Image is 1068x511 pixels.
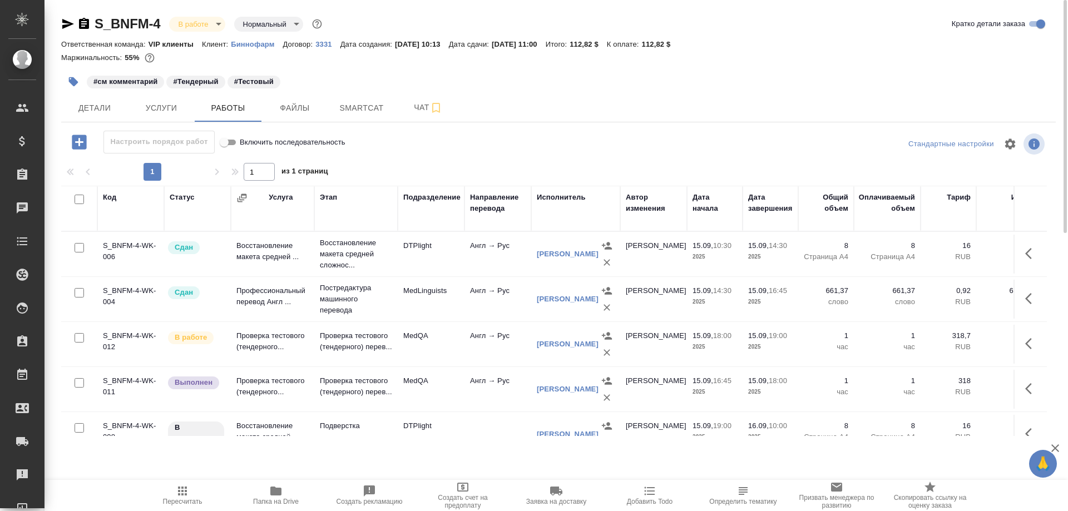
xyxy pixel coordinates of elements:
[1018,285,1045,312] button: Здесь прячутся важные кнопки
[570,40,607,48] p: 112,82 $
[804,420,848,431] p: 8
[234,76,274,87] p: #Тестовый
[320,420,392,431] p: Подверстка
[537,295,599,303] a: [PERSON_NAME]
[169,17,225,32] div: В работе
[748,331,769,340] p: 15.09,
[982,386,1032,398] p: RUB
[926,386,971,398] p: RUB
[952,18,1025,29] span: Кратко детали заказа
[599,282,615,299] button: Назначить
[693,386,737,398] p: 2025
[982,420,1032,431] p: 128
[859,330,915,341] p: 1
[713,376,731,385] p: 16:45
[201,101,255,115] span: Работы
[748,341,793,353] p: 2025
[464,235,531,274] td: Англ → Рус
[804,330,848,341] p: 1
[713,286,731,295] p: 14:30
[315,39,340,48] a: 3331
[620,370,687,409] td: [PERSON_NAME]
[982,431,1032,443] p: RUB
[926,240,971,251] p: 16
[982,285,1032,296] p: 608,46
[320,375,392,398] p: Проверка тестового (тендерного) перев...
[240,19,290,29] button: Нормальный
[1018,330,1045,357] button: Здесь прячутся важные кнопки
[693,331,713,340] p: 15.09,
[599,328,615,344] button: Назначить
[748,431,793,443] p: 2025
[320,330,392,353] p: Проверка тестового (тендерного) перев...
[226,76,281,86] span: Тестовый
[926,251,971,262] p: RUB
[1018,240,1045,267] button: Здесь прячутся важные кнопки
[167,240,225,255] div: Менеджер проверил работу исполнителя, передает ее на следующий этап
[804,431,848,443] p: Страница А4
[175,422,217,444] p: В ожидании
[167,375,225,390] div: Исполнитель завершил работу
[982,240,1032,251] p: 128
[64,131,95,153] button: Добавить работу
[283,40,315,48] p: Договор:
[492,40,546,48] p: [DATE] 11:00
[926,341,971,353] p: RUB
[599,237,615,254] button: Назначить
[1018,375,1045,402] button: Здесь прячутся важные кнопки
[395,40,449,48] p: [DATE] 10:13
[537,385,599,393] a: [PERSON_NAME]
[175,242,193,253] p: Сдан
[470,192,526,214] div: Направление перевода
[1023,133,1047,155] span: Посмотреть информацию
[982,330,1032,341] p: 318,7
[97,415,164,454] td: S_BNFM-4-WK-008
[626,192,681,214] div: Автор изменения
[607,40,642,48] p: К оплате:
[231,235,314,274] td: Восстановление макета средней ...
[693,421,713,430] p: 15.09,
[906,136,997,153] div: split button
[310,17,324,31] button: Доп статусы указывают на важность/срочность заказа
[61,70,86,94] button: Добавить тэг
[464,280,531,319] td: Англ → Рус
[620,235,687,274] td: [PERSON_NAME]
[1018,420,1045,447] button: Здесь прячутся важные кнопки
[599,344,615,361] button: Удалить
[537,192,586,203] div: Исполнитель
[398,235,464,274] td: DTPlight
[982,341,1032,353] p: RUB
[859,285,915,296] p: 661,37
[599,373,615,389] button: Назначить
[77,17,91,31] button: Скопировать ссылку
[804,192,848,214] div: Общий объем
[859,296,915,307] p: слово
[693,192,737,214] div: Дата начала
[464,370,531,409] td: Англ → Рус
[693,286,713,295] p: 15.09,
[804,240,848,251] p: 8
[281,165,328,181] span: из 1 страниц
[1011,192,1032,203] div: Итого
[97,325,164,364] td: S_BNFM-4-WK-012
[599,434,615,451] button: Удалить
[693,431,737,443] p: 2025
[804,285,848,296] p: 661,37
[173,76,218,87] p: #Тендерный
[537,430,599,438] a: [PERSON_NAME]
[86,76,165,86] span: см комментарий
[236,192,248,204] button: Сгруппировать
[926,420,971,431] p: 16
[859,251,915,262] p: Страница А4
[926,375,971,386] p: 318
[175,332,207,343] p: В работе
[537,340,599,348] a: [PERSON_NAME]
[642,40,679,48] p: 112,82 $
[125,53,142,62] p: 55%
[175,377,212,388] p: Выполнен
[135,101,188,115] span: Услуги
[429,101,443,115] svg: Подписаться
[599,299,615,316] button: Удалить
[149,40,202,48] p: VIP клиенты
[997,131,1023,157] span: Настроить таблицу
